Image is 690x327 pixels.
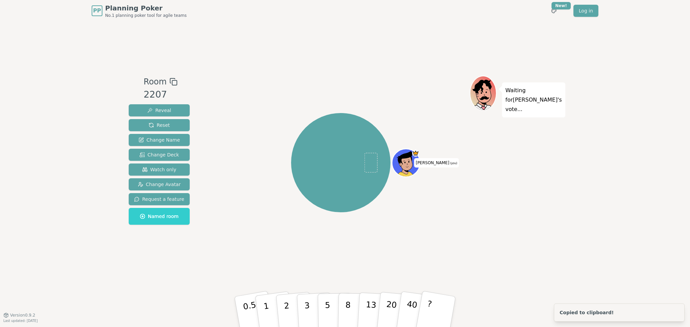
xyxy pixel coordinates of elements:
div: Copied to clipboard! [560,309,614,316]
button: Reset [129,119,190,131]
a: PPPlanning PokerNo.1 planning poker tool for agile teams [92,3,187,18]
span: Reset [149,122,170,129]
span: Nguyen is the host [412,150,419,157]
p: Waiting for [PERSON_NAME] 's vote... [505,86,562,114]
span: (you) [449,162,458,165]
div: New! [552,2,571,9]
button: Reveal [129,104,190,116]
button: New! [548,5,560,17]
button: Request a feature [129,193,190,205]
button: Change Name [129,134,190,146]
span: Change Name [138,137,180,143]
span: PP [93,7,101,15]
span: Watch only [142,166,177,173]
button: Change Deck [129,149,190,161]
span: Reveal [147,107,171,114]
span: Last updated: [DATE] [3,319,38,323]
span: Version 0.9.2 [10,313,35,318]
span: Request a feature [134,196,184,203]
button: Click to change your avatar [393,150,419,176]
a: Log in [573,5,598,17]
button: Version0.9.2 [3,313,35,318]
span: Named room [140,213,179,220]
div: 2207 [144,88,177,102]
span: Planning Poker [105,3,187,13]
span: Room [144,76,166,88]
span: Change Avatar [138,181,181,188]
span: Click to change your name [414,158,459,168]
span: No.1 planning poker tool for agile teams [105,13,187,18]
button: Change Avatar [129,178,190,190]
span: Change Deck [139,151,179,158]
button: Named room [129,208,190,225]
button: Watch only [129,163,190,176]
